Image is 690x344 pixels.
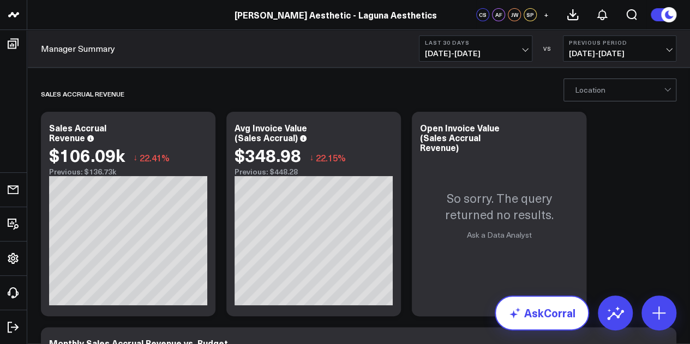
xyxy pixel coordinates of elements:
[425,39,526,46] b: Last 30 Days
[41,43,115,55] a: Manager Summary
[495,295,589,330] a: AskCorral
[563,35,676,62] button: Previous Period[DATE]-[DATE]
[133,150,137,165] span: ↓
[316,152,346,164] span: 22.15%
[538,45,557,52] div: VS
[467,230,532,240] a: Ask a Data Analyst
[524,8,537,21] div: SP
[235,167,393,176] div: Previous: $448.28
[569,39,670,46] b: Previous Period
[235,122,307,143] div: Avg Invoice Value (Sales Accrual)
[235,145,301,165] div: $348.98
[539,8,553,21] button: +
[423,190,575,222] p: So sorry. The query returned no results.
[569,49,670,58] span: [DATE] - [DATE]
[476,8,489,21] div: CS
[492,8,505,21] div: AF
[41,81,124,106] div: Sales Accrual Revenue
[140,152,170,164] span: 22.41%
[309,150,314,165] span: ↓
[49,145,125,165] div: $106.09k
[419,35,532,62] button: Last 30 Days[DATE]-[DATE]
[425,49,526,58] span: [DATE] - [DATE]
[235,9,437,21] a: [PERSON_NAME] Aesthetic - Laguna Aesthetics
[49,167,207,176] div: Previous: $136.73k
[420,122,500,153] div: Open Invoice Value (Sales Accrual Revenue)
[544,11,549,19] span: +
[49,122,106,143] div: Sales Accrual Revenue
[508,8,521,21] div: JW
